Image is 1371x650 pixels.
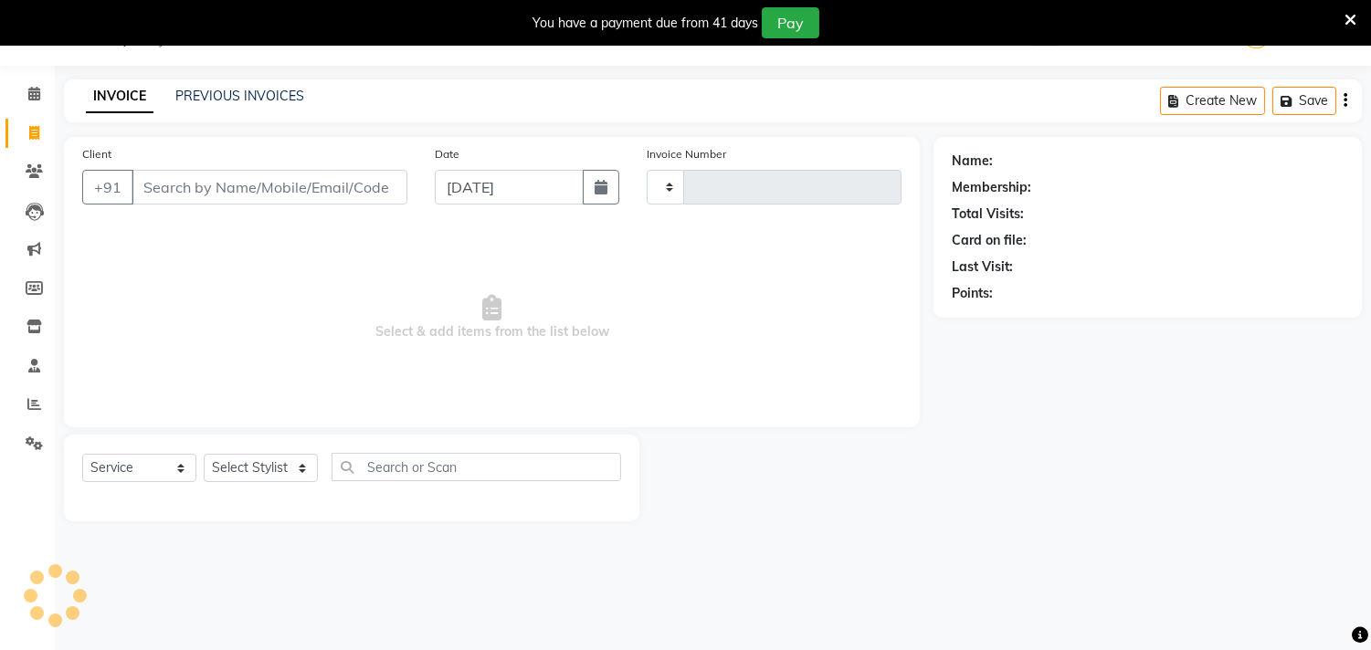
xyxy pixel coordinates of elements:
[82,226,902,409] span: Select & add items from the list below
[647,146,726,162] label: Invoice Number
[132,170,407,204] input: Search by Name/Mobile/Email/Code
[952,231,1027,250] div: Card on file:
[952,284,993,303] div: Points:
[533,14,758,33] div: You have a payment due from 41 days
[86,80,153,113] a: INVOICE
[952,152,993,171] div: Name:
[762,7,819,38] button: Pay
[332,453,621,481] input: Search or Scan
[82,146,111,162] label: Client
[175,88,304,104] a: PREVIOUS INVOICES
[1160,87,1265,115] button: Create New
[435,146,459,162] label: Date
[1272,87,1336,115] button: Save
[82,170,133,204] button: +91
[952,257,1013,277] div: Last Visit:
[952,178,1031,197] div: Membership:
[952,204,1024,224] div: Total Visits:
